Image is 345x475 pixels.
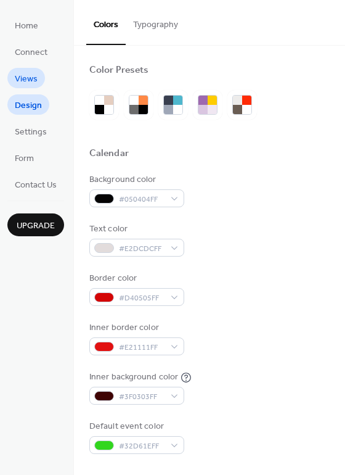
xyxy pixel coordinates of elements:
div: Background color [89,173,182,186]
a: Connect [7,41,55,62]
span: #E2DCDCFF [119,242,164,255]
span: Settings [15,126,47,139]
span: Contact Us [15,179,57,192]
span: #3F0303FF [119,390,164,403]
div: Calendar [89,147,129,160]
span: #D40505FF [119,292,164,305]
a: Settings [7,121,54,141]
span: Connect [15,46,47,59]
span: #E21111FF [119,341,164,354]
span: Form [15,152,34,165]
button: Upgrade [7,213,64,236]
div: Inner background color [89,371,178,384]
a: Views [7,68,45,88]
div: Border color [89,272,182,285]
div: Inner border color [89,321,182,334]
a: Home [7,15,46,35]
span: Home [15,20,38,33]
span: Views [15,73,38,86]
div: Text color [89,223,182,236]
span: Upgrade [17,220,55,233]
span: #32D61EFF [119,440,164,453]
div: Color Presets [89,64,148,77]
a: Form [7,147,41,168]
span: Design [15,99,42,112]
div: Default event color [89,420,182,433]
span: #050404FF [119,193,164,206]
a: Design [7,94,49,115]
a: Contact Us [7,174,64,194]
